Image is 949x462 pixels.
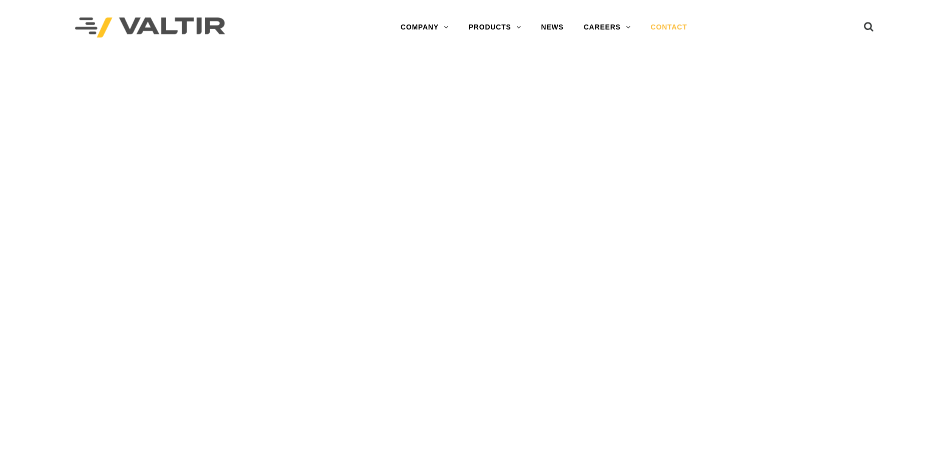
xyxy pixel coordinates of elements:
a: PRODUCTS [459,17,531,37]
a: NEWS [531,17,574,37]
a: CONTACT [641,17,697,37]
a: CAREERS [574,17,641,37]
img: Valtir [75,17,225,38]
a: COMPANY [391,17,459,37]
